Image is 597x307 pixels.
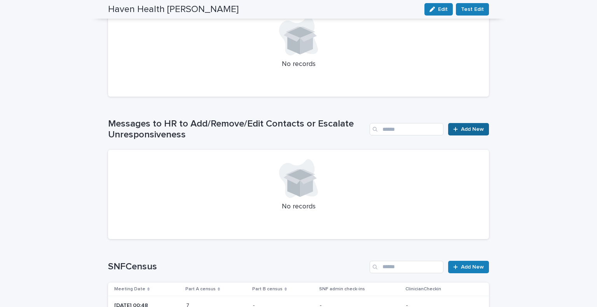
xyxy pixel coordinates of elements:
[448,123,489,135] a: Add New
[370,261,443,273] input: Search
[461,5,484,13] span: Test Edit
[108,261,367,272] h1: SNFCensus
[438,7,448,12] span: Edit
[117,203,480,211] p: No records
[117,60,480,69] p: No records
[108,118,367,141] h1: Messages to HR to Add/Remove/Edit Contacts or Escalate Unresponsiveness
[370,123,443,135] input: Search
[405,285,441,293] p: ClinicianCheckin
[114,285,145,293] p: Meeting Date
[252,285,283,293] p: Part B census
[448,261,489,273] a: Add New
[461,264,484,270] span: Add New
[108,4,239,15] h2: Haven Health [PERSON_NAME]
[456,3,489,16] button: Test Edit
[185,285,216,293] p: Part A census
[461,127,484,132] span: Add New
[319,285,365,293] p: SNF admin check-ins
[424,3,453,16] button: Edit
